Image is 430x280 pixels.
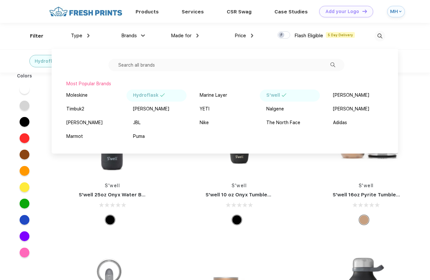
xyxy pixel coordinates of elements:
[359,183,374,188] a: S'well
[232,215,242,225] div: Onyx
[200,119,209,126] div: Nike
[333,192,410,198] a: S'well 16oz Pyrite Tumbler Mug
[359,215,369,225] div: Pyrite
[47,6,124,17] img: fo%20logo%202.webp
[235,33,246,39] span: Price
[196,34,199,38] img: dropdown.png
[374,31,385,41] img: desktop_search.svg
[266,106,284,112] div: Nalgene
[71,33,82,39] span: Type
[399,10,402,13] img: arrow_down_blue.svg
[133,119,141,126] div: JBL
[160,93,165,97] img: filter_selected.svg
[66,106,84,112] div: Timbuk2
[133,92,158,99] div: Hydroflask
[79,192,154,198] a: S'well 25oz Onyx Water Bottle
[87,34,90,38] img: dropdown.png
[35,58,60,65] div: Hydroflask
[362,9,367,13] img: DT
[282,93,287,97] img: filter_selected.svg
[294,33,323,39] span: Flash Eligible
[266,92,280,99] div: S'well
[333,106,369,112] div: [PERSON_NAME]
[141,34,145,37] img: dropdown.png
[390,9,397,14] div: MH
[66,80,383,87] div: Most Popular Brands
[66,133,83,140] div: Marmot
[325,9,359,14] div: Add your Logo
[105,183,120,188] a: S'well
[108,59,344,71] input: Search all brands
[105,215,115,225] div: Onyx
[232,183,247,188] a: S'well
[330,62,335,67] img: filter_dropdown_search.svg
[133,133,145,140] div: Puma
[200,106,209,112] div: YETI
[12,73,37,79] div: Colors
[326,32,355,38] span: 5 Day Delivery
[66,119,103,126] div: [PERSON_NAME]
[171,33,191,39] span: Made for
[136,9,159,15] a: Products
[266,119,300,126] div: The North Face
[251,34,253,38] img: dropdown.png
[200,92,227,99] div: Marine Layer
[333,92,369,99] div: [PERSON_NAME]
[121,33,137,39] span: Brands
[133,106,169,112] div: [PERSON_NAME]
[333,119,347,126] div: Adidas
[30,32,43,40] div: Filter
[206,192,290,198] a: S'well 10 oz Onyx Tumbler with Lid
[66,92,88,99] div: Moleskine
